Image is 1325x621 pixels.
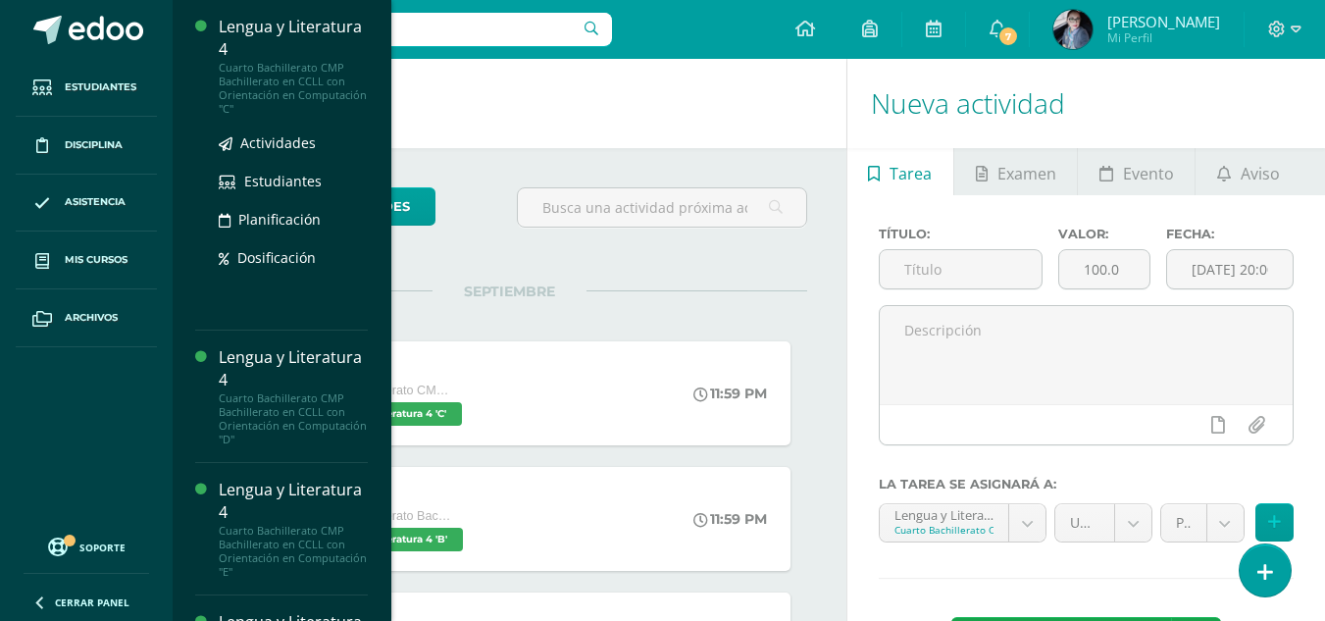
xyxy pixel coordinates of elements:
div: 11:59 PM [693,385,767,402]
h1: Nueva actividad [871,59,1301,148]
input: Fecha de entrega [1167,250,1293,288]
span: Asistencia [65,194,126,210]
label: La tarea se asignará a: [879,477,1294,492]
span: Estudiantes [244,172,322,190]
span: Dosificación [237,248,316,267]
div: Lengua y Literatura 4 'C' [894,504,994,523]
div: Cuarto Bachillerato CMP Bachillerato en CCLL con Orientación en Computación "C" [219,61,368,116]
a: Parcial (10.0%) [1161,504,1244,542]
span: Cerrar panel [55,595,129,609]
label: Título: [879,227,1043,241]
a: Dosificación [219,246,368,269]
span: Unidad 4 [1070,504,1099,542]
a: Estudiantes [16,59,157,117]
a: Estudiantes [219,170,368,192]
img: 5a1be2d37ab1bca112ba1500486ab773.png [1053,10,1093,49]
div: 11:59 PM [693,510,767,528]
span: Actividades [240,133,316,152]
a: Asistencia [16,175,157,233]
span: Aviso [1241,150,1280,197]
label: Fecha: [1166,227,1294,241]
span: SEPTIEMBRE [433,283,586,300]
a: Examen [954,148,1077,195]
span: Parcial (10.0%) [1176,504,1192,542]
span: Evento [1123,150,1174,197]
span: Examen [997,150,1056,197]
div: Cuarto Bachillerato CMP Bachillerato en CCLL con Orientación en Computación [894,523,994,537]
input: Puntos máximos [1059,250,1149,288]
a: Lengua y Literatura 4 'C'Cuarto Bachillerato CMP Bachillerato en CCLL con Orientación en Computación [880,504,1046,542]
div: Lengua y Literatura 4 [219,346,368,391]
span: 7 [997,26,1019,47]
input: Busca una actividad próxima aquí... [518,188,805,227]
span: Estudiantes [65,79,136,95]
input: Busca un usuario... [185,13,612,46]
a: Lengua y Literatura 4Cuarto Bachillerato CMP Bachillerato en CCLL con Orientación en Computación "D" [219,346,368,446]
a: Planificación [219,208,368,231]
span: [PERSON_NAME] [1107,12,1220,31]
span: Tarea [890,150,932,197]
span: Planificación [238,210,321,229]
a: Tarea [847,148,953,195]
a: Unidad 4 [1055,504,1151,542]
span: Disciplina [65,137,123,153]
span: Mis cursos [65,252,127,268]
a: Lengua y Literatura 4Cuarto Bachillerato CMP Bachillerato en CCLL con Orientación en Computación "E" [219,479,368,579]
a: Aviso [1196,148,1300,195]
div: Lengua y Literatura 4 [219,16,368,61]
a: Disciplina [16,117,157,175]
div: Cuarto Bachillerato CMP Bachillerato en CCLL con Orientación en Computación "E" [219,524,368,579]
div: Cuarto Bachillerato CMP Bachillerato en CCLL con Orientación en Computación "D" [219,391,368,446]
span: Mi Perfil [1107,29,1220,46]
input: Título [880,250,1042,288]
span: Archivos [65,310,118,326]
div: Lengua y Literatura 4 [219,479,368,524]
span: Soporte [79,541,126,554]
a: Evento [1078,148,1195,195]
a: Mis cursos [16,232,157,289]
h1: Actividades [196,59,823,148]
a: Actividades [219,131,368,154]
a: Soporte [24,533,149,559]
a: Archivos [16,289,157,347]
label: Valor: [1058,227,1150,241]
a: Lengua y Literatura 4Cuarto Bachillerato CMP Bachillerato en CCLL con Orientación en Computación "C" [219,16,368,116]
